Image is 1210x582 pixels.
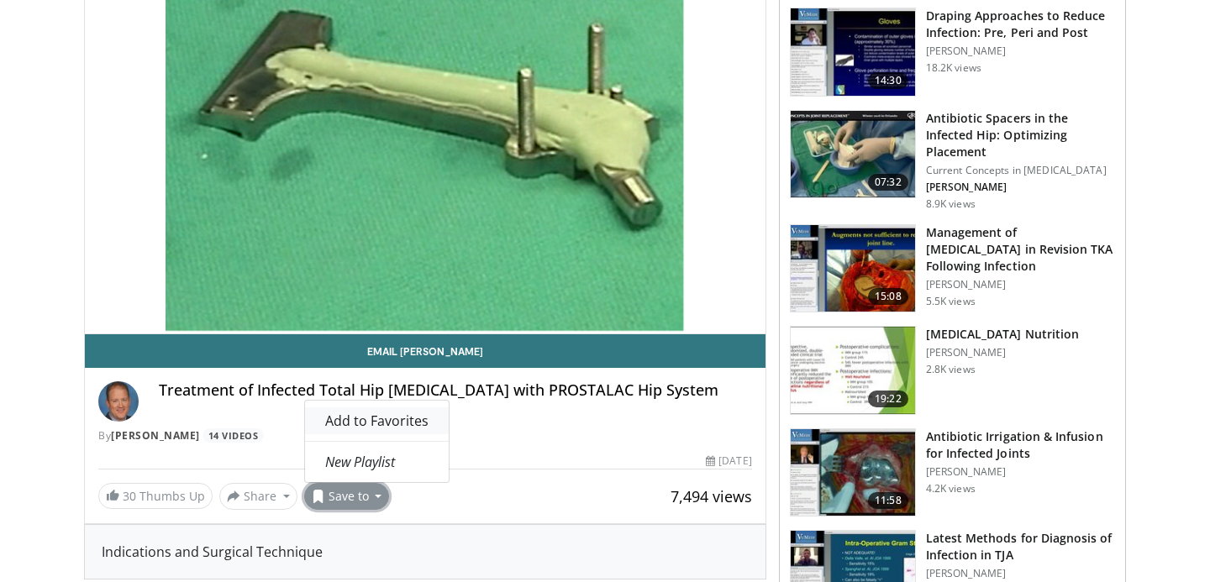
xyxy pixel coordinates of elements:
[868,492,908,509] span: 11:58
[111,428,200,443] a: [PERSON_NAME]
[85,334,765,368] a: Email [PERSON_NAME]
[790,8,1115,97] a: 14:30 Draping Approaches to Reduce Infection: Pre, Peri and Post [PERSON_NAME] 18.2K views
[791,327,915,414] img: cbd94505-ae0f-42f0-9b27-8d048109f30e.150x105_q85_crop-smart_upscale.jpg
[926,346,1079,359] p: [PERSON_NAME]
[98,381,139,422] img: Avatar
[926,363,976,376] p: 2.8K views
[791,225,915,312] img: 2e4c7ba7-fb91-41de-ae4f-8dcbc8159c83.150x105_q85_crop-smart_upscale.jpg
[305,407,449,434] a: Add to Favorites
[868,288,908,305] span: 15:08
[926,61,981,75] p: 18.2K views
[868,391,908,407] span: 19:22
[102,542,749,562] div: Indications and Surgical Technique
[926,567,1115,580] p: [PERSON_NAME]
[123,488,136,504] span: 30
[926,110,1115,160] h3: Antibiotic Spacers in the Infected Hip: Optimizing Placement
[926,8,1115,41] h3: Draping Approaches to Reduce Infection: Pre, Peri and Post
[98,483,213,509] a: 30 Thumbs Up
[159,381,752,400] h4: Treatment of Infected Total Hip [MEDICAL_DATA] with PROSTALAC Hip System
[926,278,1115,291] p: [PERSON_NAME]
[926,428,1115,462] h3: Antibiotic Irrigation & Infusion for Infected Joints
[926,482,976,495] p: 4.2K views
[926,45,1115,58] p: [PERSON_NAME]
[304,483,390,510] button: Save to
[219,483,297,510] button: Share
[926,530,1115,564] h3: Latest Methods for Diagnosis of Infection in TJA
[926,164,1115,177] p: Current Concepts in [MEDICAL_DATA]
[790,224,1115,313] a: 15:08 Management of [MEDICAL_DATA] in Revision TKA Following Infection [PERSON_NAME] 5.5K views
[926,197,976,211] p: 8.9K views
[868,72,908,89] span: 14:30
[868,174,908,191] span: 07:32
[325,412,429,430] span: Add to Favorites
[791,8,915,96] img: bKdxKv0jK92UJBOH4xMDoxOmdtO40mAx.150x105_q85_crop-smart_upscale.jpg
[926,465,1115,479] p: [PERSON_NAME]
[325,453,395,471] em: New Playlist
[926,181,1115,194] p: [PERSON_NAME]
[706,454,751,469] div: [DATE]
[926,224,1115,275] h3: Management of [MEDICAL_DATA] in Revision TKA Following Infection
[203,428,264,443] a: 14 Videos
[790,110,1115,211] a: 07:32 Antibiotic Spacers in the Infected Hip: Optimizing Placement Current Concepts in [MEDICAL_D...
[98,428,752,443] div: By
[305,448,449,475] a: New Playlist
[926,326,1079,343] h3: [MEDICAL_DATA] Nutrition
[671,486,752,506] span: 7,494 views
[790,428,1115,517] a: 11:58 Antibiotic Irrigation & Infusion for Infected Joints [PERSON_NAME] 4.2K views
[791,429,915,516] img: 99d7a3c4-95ba-4df5-b331-241057b851f8.150x105_q85_crop-smart_upscale.jpg
[791,111,915,198] img: 7ad0b04b-4cf9-48dc-99db-6f45b56e2d70.150x105_q85_crop-smart_upscale.jpg
[926,295,976,308] p: 5.5K views
[790,326,1115,415] a: 19:22 [MEDICAL_DATA] Nutrition [PERSON_NAME] 2.8K views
